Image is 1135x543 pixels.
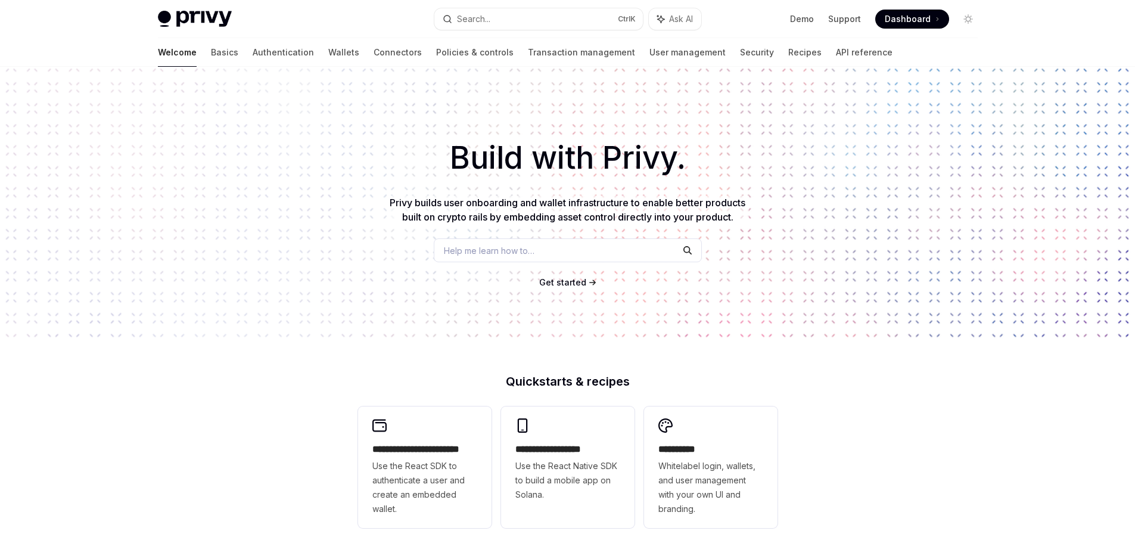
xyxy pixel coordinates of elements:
span: Get started [539,277,586,287]
span: Use the React Native SDK to build a mobile app on Solana. [515,459,620,502]
a: Security [740,38,774,67]
button: Toggle dark mode [959,10,978,29]
a: User management [649,38,726,67]
a: Transaction management [528,38,635,67]
a: **** *****Whitelabel login, wallets, and user management with your own UI and branding. [644,407,778,528]
button: Ask AI [649,8,701,30]
span: Use the React SDK to authenticate a user and create an embedded wallet. [372,459,477,516]
div: Search... [457,12,490,26]
a: Recipes [788,38,822,67]
a: Authentication [253,38,314,67]
a: Basics [211,38,238,67]
a: Wallets [328,38,359,67]
a: **** **** **** ***Use the React Native SDK to build a mobile app on Solana. [501,407,635,528]
a: Demo [790,13,814,25]
span: Help me learn how to… [444,244,534,257]
span: Privy builds user onboarding and wallet infrastructure to enable better products built on crypto ... [390,197,745,223]
a: API reference [836,38,893,67]
a: Get started [539,277,586,288]
h2: Quickstarts & recipes [358,376,778,387]
a: Policies & controls [436,38,514,67]
a: Support [828,13,861,25]
span: Dashboard [885,13,931,25]
span: Ctrl K [618,14,636,24]
a: Connectors [374,38,422,67]
span: Ask AI [669,13,693,25]
span: Whitelabel login, wallets, and user management with your own UI and branding. [658,459,763,516]
a: Welcome [158,38,197,67]
img: light logo [158,11,232,27]
a: Dashboard [875,10,949,29]
button: Search...CtrlK [434,8,643,30]
h1: Build with Privy. [19,135,1116,181]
